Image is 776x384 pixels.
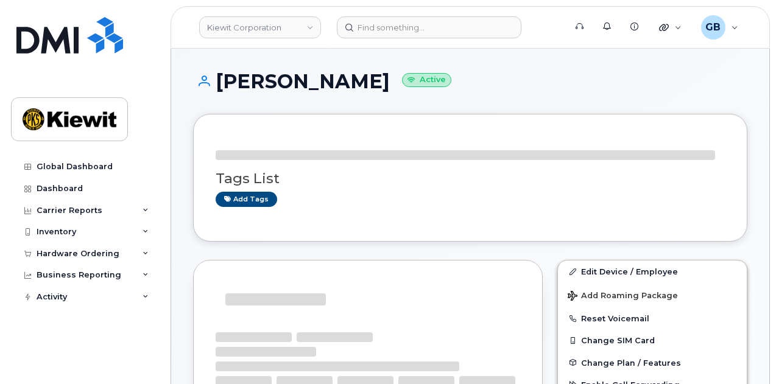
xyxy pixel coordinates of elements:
[558,282,747,307] button: Add Roaming Package
[581,358,681,367] span: Change Plan / Features
[558,260,747,282] a: Edit Device / Employee
[216,171,725,186] h3: Tags List
[558,352,747,374] button: Change Plan / Features
[558,307,747,329] button: Reset Voicemail
[558,329,747,351] button: Change SIM Card
[216,192,277,207] a: Add tags
[193,71,747,92] h1: [PERSON_NAME]
[568,291,678,302] span: Add Roaming Package
[402,73,451,87] small: Active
